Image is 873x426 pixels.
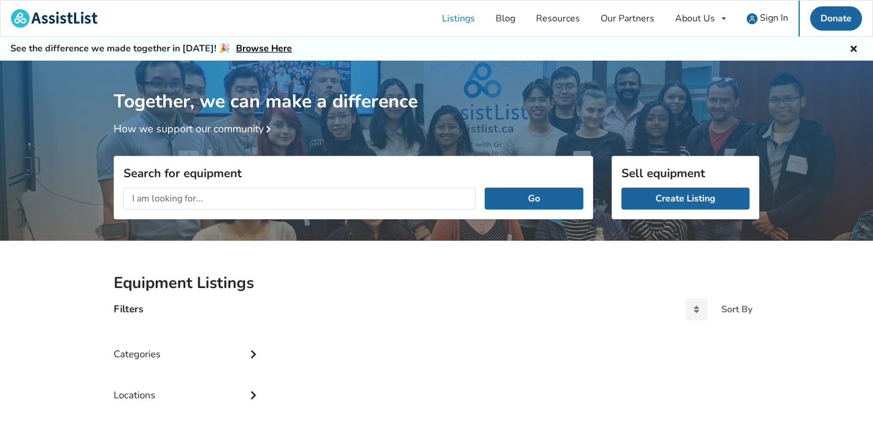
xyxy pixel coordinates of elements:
button: Go [485,188,583,210]
div: Locations [114,366,261,407]
h3: Sell equipment [621,166,750,181]
a: Create Listing [621,188,750,210]
a: user icon Sign In [736,1,799,36]
div: About Us [675,14,715,23]
h3: Search for equipment [123,166,583,181]
span: Sign In [760,12,788,24]
a: Blog [485,1,526,36]
h5: See the difference we made together in [DATE]! 🎉 [10,43,292,55]
div: Categories [114,325,261,366]
a: Our Partners [590,1,665,36]
a: How we support our community [114,122,275,136]
div: Sort By [721,305,752,314]
img: user icon [747,13,758,24]
a: Resources [526,1,590,36]
a: Donate [810,6,862,31]
input: I am looking for... [123,188,475,210]
img: assistlist-logo [11,9,98,28]
a: Listings [432,1,485,36]
a: Browse Here [236,42,292,55]
h2: Equipment Listings [114,273,759,293]
h1: Together, we can make a difference [114,61,759,113]
h4: Filters [114,302,143,316]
